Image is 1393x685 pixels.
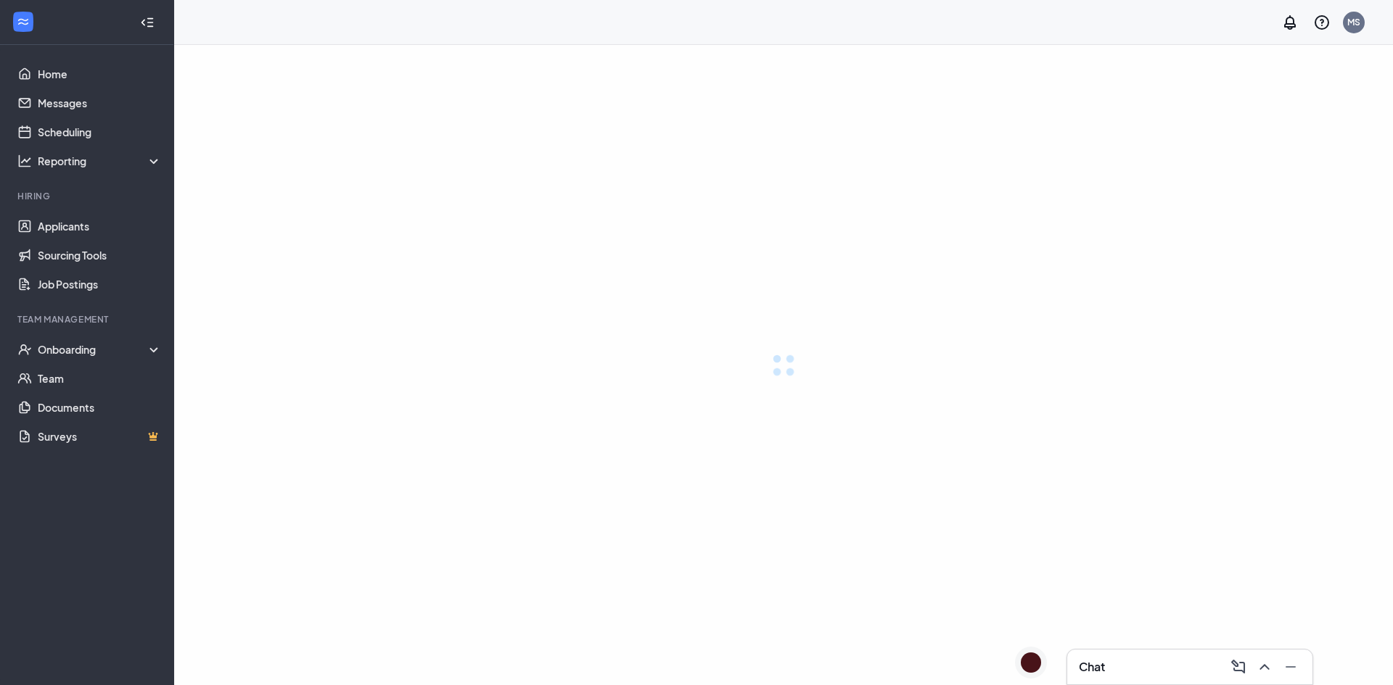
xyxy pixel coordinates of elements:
[1079,659,1105,675] h3: Chat
[1282,658,1299,676] svg: Minimize
[1347,16,1360,28] div: MS
[1230,658,1247,676] svg: ComposeMessage
[1278,655,1301,678] button: Minimize
[38,117,162,146] a: Scheduling
[16,14,30,29] svg: WorkstreamLogo
[38,154,163,168] div: Reporting
[38,342,163,357] div: Onboarding
[17,190,159,202] div: Hiring
[1313,14,1331,31] svg: QuestionInfo
[38,212,162,241] a: Applicants
[38,59,162,88] a: Home
[38,241,162,270] a: Sourcing Tools
[38,88,162,117] a: Messages
[1225,655,1249,678] button: ComposeMessage
[1252,655,1275,678] button: ChevronUp
[38,364,162,393] a: Team
[1281,14,1299,31] svg: Notifications
[140,15,155,30] svg: Collapse
[1256,658,1273,676] svg: ChevronUp
[38,422,162,451] a: SurveysCrown
[17,313,159,325] div: Team Management
[17,154,32,168] svg: Analysis
[17,342,32,357] svg: UserCheck
[38,393,162,422] a: Documents
[38,270,162,299] a: Job Postings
